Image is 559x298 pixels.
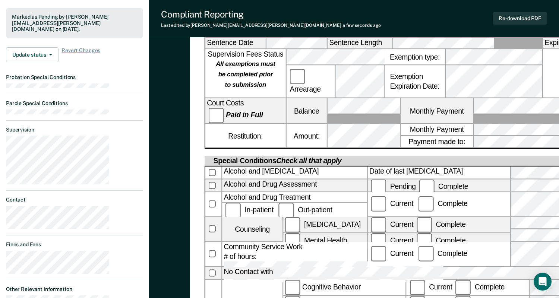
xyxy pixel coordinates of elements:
[415,220,468,228] label: Complete
[371,196,386,212] input: Current
[328,38,392,48] label: Sentence Length
[415,237,468,245] label: Complete
[283,233,367,249] label: Mental Health
[369,200,415,208] label: Current
[6,127,143,133] dt: Supervision
[288,69,333,94] label: Arrearage
[419,179,435,195] input: Complete
[417,233,432,249] input: Complete
[369,237,415,245] label: Current
[285,217,301,233] input: [MEDICAL_DATA]
[161,23,381,28] div: Last edited by [PERSON_NAME][EMAIL_ADDRESS][PERSON_NAME][DOMAIN_NAME]
[222,167,367,178] div: Alcohol and [MEDICAL_DATA]
[371,246,386,262] input: Current
[205,124,286,147] div: Restitution:
[385,50,445,65] label: Exemption type:
[290,69,306,85] input: Arrearage
[225,203,241,218] input: In-patient
[6,74,143,80] dt: Probation Special Conditions
[419,196,434,212] input: Complete
[408,283,454,291] label: Current
[401,124,473,135] label: Monthly Payment
[287,98,327,124] label: Balance
[222,217,282,241] div: Counseling
[371,179,386,195] input: Pending
[275,267,516,276] input: No Contact with
[417,200,470,208] label: Complete
[417,183,470,191] label: Complete
[418,246,434,262] input: Complete
[368,167,510,178] label: Date of last [MEDICAL_DATA]
[401,98,473,124] label: Monthly Payment
[224,206,277,214] label: In-patient
[401,136,473,147] label: Payment made to:
[6,286,143,292] dt: Other Relevant Information
[385,66,445,98] div: Exemption Expiration Date:
[287,124,327,147] label: Amount:
[205,50,286,98] div: Supervision Fees Status
[6,241,143,248] dt: Fines and Fees
[276,157,341,165] span: Check all that apply
[226,111,263,120] strong: Paid in Full
[455,280,471,295] input: Complete
[283,217,367,233] label: [MEDICAL_DATA]
[493,12,547,25] button: Re-download PDF
[277,206,334,214] label: Out-patient
[410,280,426,295] input: Current
[209,108,224,124] input: Paid in Full
[369,250,415,258] label: Current
[216,61,275,89] strong: All exemptions must be completed prior to submission
[454,283,506,291] label: Complete
[61,47,100,62] span: Revert Changes
[6,47,59,62] button: Update status
[222,192,367,202] div: Alcohol and Drug Treatment
[369,183,417,191] label: Pending
[417,217,432,233] input: Complete
[12,14,137,32] div: Marked as Pending by [PERSON_NAME][EMAIL_ADDRESS][PERSON_NAME][DOMAIN_NAME] on [DATE].
[205,38,266,48] label: Sentence Date
[285,280,301,295] input: Cognitive Behavior
[417,250,469,258] div: Complete
[371,233,386,249] input: Current
[6,100,143,107] dt: Parole Special Conditions
[212,156,343,166] div: Special Conditions
[371,217,386,233] input: Current
[222,179,367,191] div: Alcohol and Drug Assessment
[6,197,143,203] dt: Contact
[285,233,301,249] input: Mental Health
[534,273,552,291] div: Open Intercom Messenger
[369,220,415,228] label: Current
[279,203,294,218] input: Out-patient
[342,23,381,28] span: a few seconds ago
[283,280,406,295] label: Cognitive Behavior
[205,98,286,124] div: Court Costs
[161,9,381,20] div: Compliant Reporting
[222,242,367,266] div: Community Service Work # of hours:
